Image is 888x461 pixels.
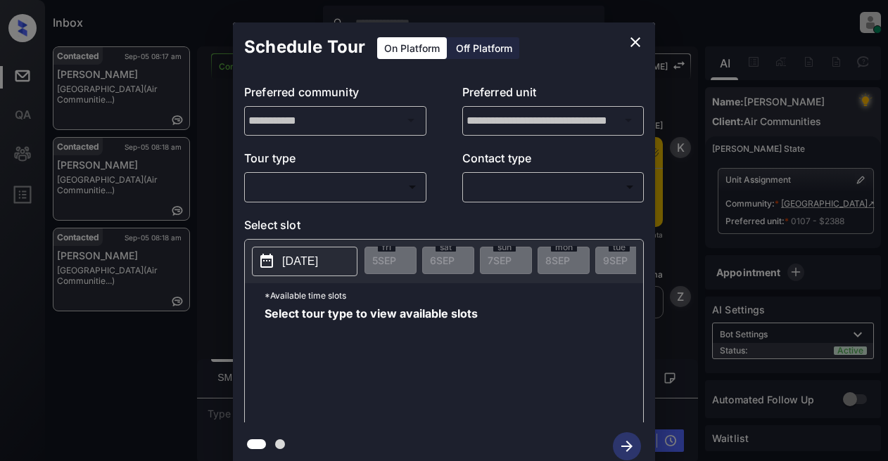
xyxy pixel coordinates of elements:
[244,83,426,105] p: Preferred community
[252,246,357,275] button: [DATE]
[621,28,649,56] button: close
[462,149,645,171] p: Contact type
[244,149,426,171] p: Tour type
[377,37,447,59] div: On Platform
[265,307,478,420] span: Select tour type to view available slots
[282,252,318,269] p: [DATE]
[244,216,644,238] p: Select slot
[462,83,645,105] p: Preferred unit
[233,22,376,72] h2: Schedule Tour
[265,283,643,307] p: *Available time slots
[449,37,519,59] div: Off Platform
